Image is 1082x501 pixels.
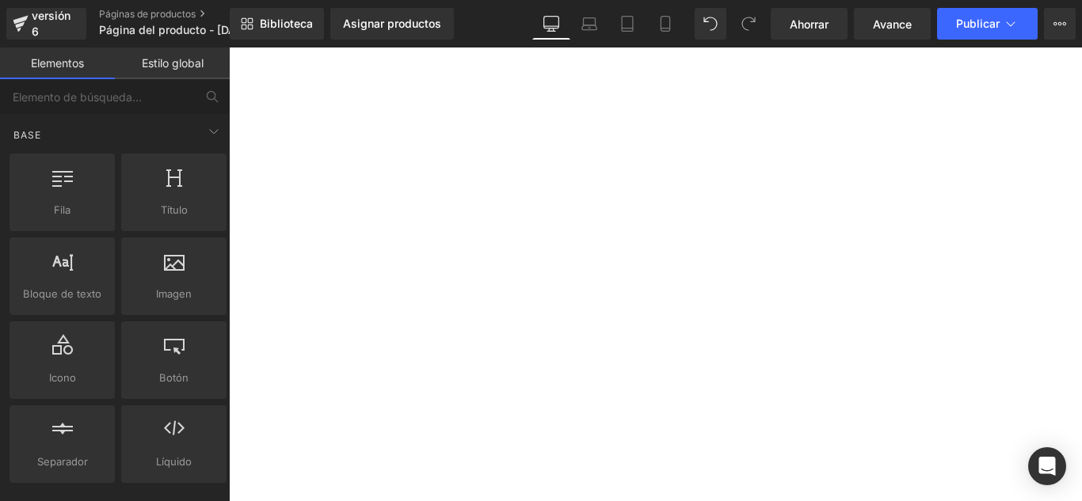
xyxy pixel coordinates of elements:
[99,8,281,21] a: Páginas de productos
[695,8,726,40] button: Deshacer
[159,371,189,384] font: Botón
[343,17,441,30] font: Asignar productos
[31,56,84,70] font: Elementos
[99,8,196,20] font: Páginas de productos
[854,8,931,40] a: Avance
[23,287,101,300] font: Bloque de texto
[1028,447,1066,485] div: Open Intercom Messenger
[608,8,646,40] a: Tableta
[937,8,1038,40] button: Publicar
[99,23,299,36] font: Página del producto - [DATE] 18:14:50
[646,8,684,40] a: Móvil
[13,129,41,141] font: Base
[790,17,829,31] font: Ahorrar
[230,8,324,40] a: Nueva Biblioteca
[142,56,204,70] font: Estilo global
[156,455,192,468] font: Líquido
[6,8,86,40] a: versión 6
[32,9,70,38] font: versión 6
[873,17,912,31] font: Avance
[570,8,608,40] a: Computadora portátil
[156,287,192,300] font: Imagen
[260,17,313,30] font: Biblioteca
[54,203,70,216] font: Fila
[733,8,764,40] button: Rehacer
[161,203,188,216] font: Título
[37,455,88,468] font: Separador
[49,371,76,384] font: Icono
[1044,8,1076,40] button: Más
[956,17,1000,30] font: Publicar
[532,8,570,40] a: De oficina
